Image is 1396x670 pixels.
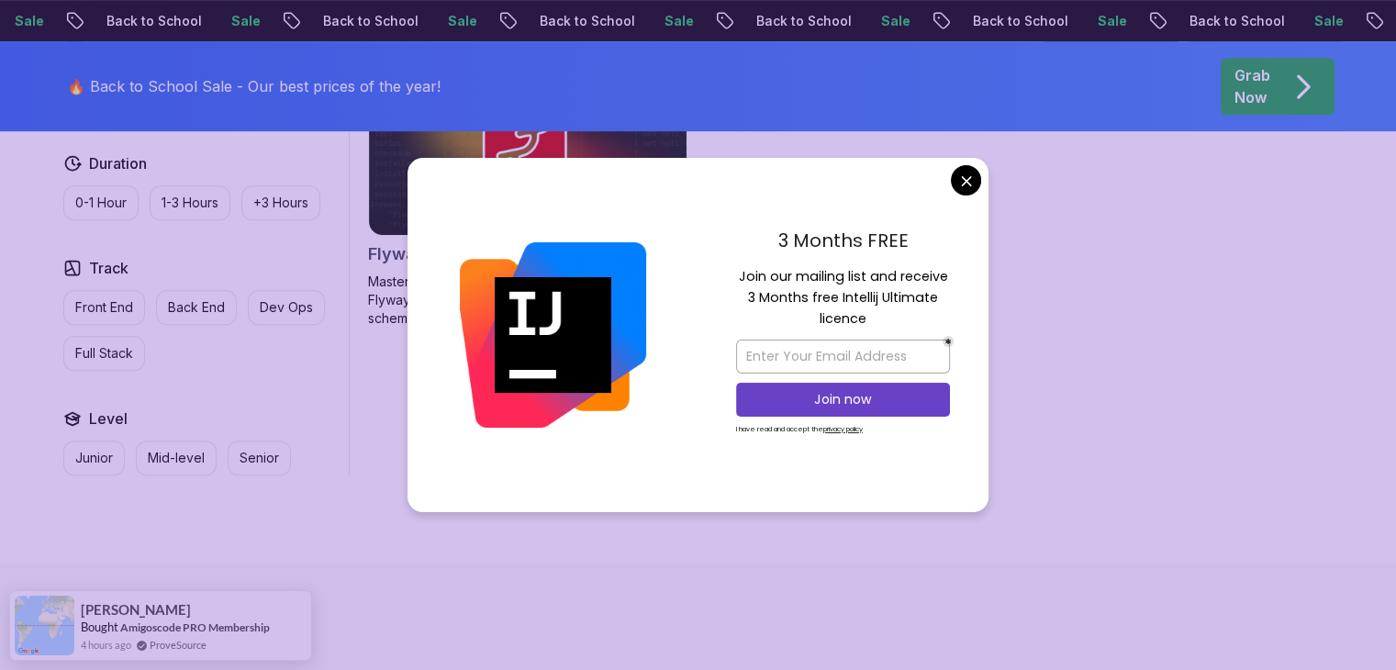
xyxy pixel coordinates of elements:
p: Front End [75,298,133,317]
button: Dev Ops [248,290,325,325]
h2: Duration [89,152,147,174]
h2: Flyway and Spring Boot [368,241,561,267]
p: Senior [240,449,279,467]
button: 1-3 Hours [150,185,230,220]
a: Amigoscode PRO Membership [120,620,270,635]
span: [PERSON_NAME] [81,602,191,618]
p: Back to School [753,12,877,30]
button: 0-1 Hour [63,185,139,220]
p: 🔥 Back to School Sale - Our best prices of the year! [67,75,441,97]
button: +3 Hours [241,185,320,220]
p: Sale [11,12,70,30]
p: Master database migrations with Spring Boot and Flyway. Implement version control for your databa... [368,273,687,328]
a: Flyway and Spring Boot card47mFlyway and Spring BootProMaster database migrations with Spring Boo... [368,56,687,328]
p: Back to School [969,12,1094,30]
button: Back End [156,290,237,325]
img: Flyway and Spring Boot card [369,57,687,235]
button: Full Stack [63,336,145,371]
p: Grab Now [1234,64,1270,108]
p: 0-1 Hour [75,194,127,212]
p: Sale [661,12,720,30]
p: Dev Ops [260,298,313,317]
p: Mid-level [148,449,205,467]
p: Sale [228,12,286,30]
button: Senior [228,441,291,475]
p: Full Stack [75,344,133,363]
p: Back End [168,298,225,317]
p: 1-3 Hours [162,194,218,212]
p: Sale [444,12,503,30]
p: Back to School [1186,12,1311,30]
p: Sale [877,12,936,30]
p: Back to School [319,12,444,30]
span: 4 hours ago [81,637,131,653]
button: Junior [63,441,125,475]
button: Mid-level [136,441,217,475]
p: Back to School [103,12,228,30]
p: Back to School [536,12,661,30]
h2: Track [89,257,128,279]
p: Sale [1094,12,1153,30]
img: provesource social proof notification image [15,596,74,655]
p: Sale [1311,12,1369,30]
p: +3 Hours [253,194,308,212]
a: ProveSource [150,637,207,653]
p: Junior [75,449,113,467]
button: Front End [63,290,145,325]
span: Bought [81,620,118,634]
h2: Level [89,408,128,430]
